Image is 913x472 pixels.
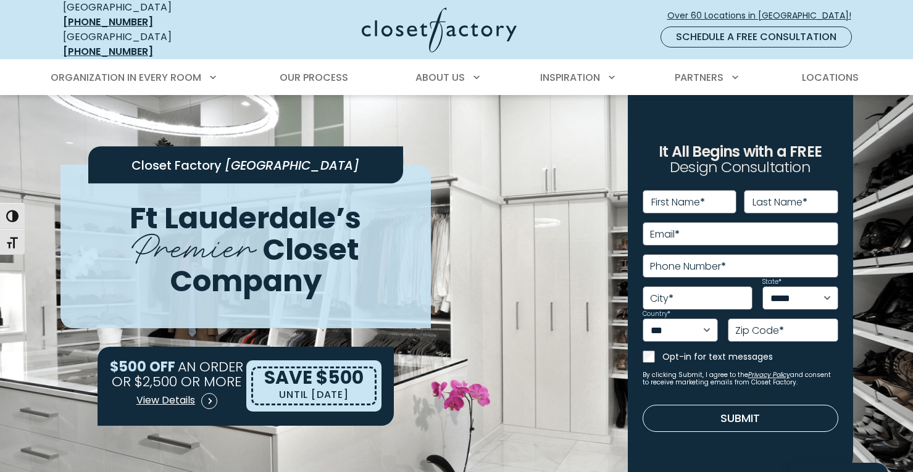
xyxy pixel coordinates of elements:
small: By clicking Submit, I agree to the and consent to receive marketing emails from Closet Factory. [643,371,838,386]
label: City [650,294,673,304]
span: Partners [675,70,723,85]
label: First Name [651,197,705,207]
label: Last Name [752,197,807,207]
a: Over 60 Locations in [GEOGRAPHIC_DATA]! [667,5,862,27]
label: Zip Code [735,326,784,336]
img: Closet Factory Logo [362,7,517,52]
span: Locations [802,70,859,85]
span: About Us [415,70,465,85]
span: SAVE $500 [264,365,364,390]
a: Schedule a Free Consultation [661,27,852,48]
nav: Primary Menu [42,60,872,95]
span: View Details [136,393,195,408]
div: [GEOGRAPHIC_DATA] [63,30,242,59]
span: Over 60 Locations in [GEOGRAPHIC_DATA]! [667,9,861,22]
span: Closet Factory [131,157,222,174]
a: [PHONE_NUMBER] [63,44,153,59]
span: Inspiration [540,70,600,85]
a: [PHONE_NUMBER] [63,15,153,29]
a: View Details [136,389,218,413]
span: It All Begins with a FREE [659,141,822,162]
span: Organization in Every Room [51,70,201,85]
span: Ft Lauderdale’s [130,197,361,239]
span: Closet [262,229,359,270]
label: Email [650,230,680,239]
button: Submit [643,405,838,432]
label: Phone Number [650,262,726,271]
a: Privacy Policy [748,370,790,379]
span: Our Process [280,70,348,85]
span: Premier [131,216,256,272]
span: [GEOGRAPHIC_DATA] [225,157,359,174]
label: Opt-in for text messages [662,350,838,363]
span: $500 OFF [110,357,175,376]
span: AN ORDER OR $2,500 OR MORE [112,357,243,391]
label: State [762,279,782,285]
p: UNTIL [DATE] [279,386,349,404]
span: Design Consultation [670,157,811,178]
span: Company [170,260,322,302]
label: Country [643,311,670,317]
